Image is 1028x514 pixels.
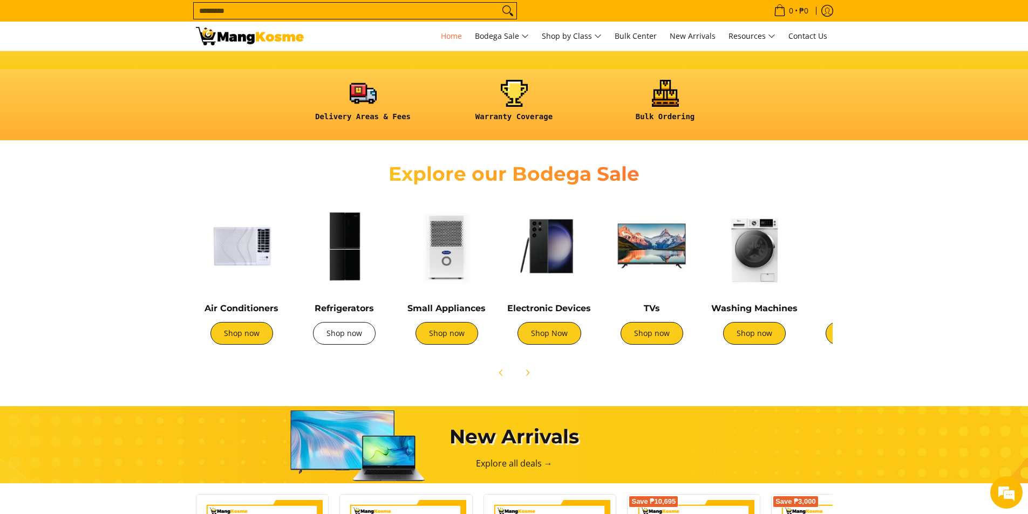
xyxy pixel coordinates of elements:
a: Electronic Devices [507,303,591,313]
img: Small Appliances [401,200,493,292]
span: Save ₱3,000 [775,498,816,505]
a: Shop by Class [536,22,607,51]
a: <h6><strong>Warranty Coverage</strong></h6> [444,80,584,130]
span: New Arrivals [670,31,716,41]
a: Air Conditioners [205,303,278,313]
a: Bodega Sale [469,22,534,51]
a: Contact Us [783,22,833,51]
a: <h6><strong>Bulk Ordering</strong></h6> [595,80,736,130]
a: Resources [723,22,781,51]
a: Bulk Center [609,22,662,51]
nav: Main Menu [315,22,833,51]
img: TVs [606,200,698,292]
a: Washing Machines [711,303,798,313]
span: Bodega Sale [475,30,529,43]
a: Shop now [210,322,273,345]
img: Cookers [811,200,903,292]
span: Bulk Center [615,31,657,41]
button: Previous [489,361,513,385]
span: 0 [787,7,795,15]
img: Mang Kosme: Your Home Appliances Warehouse Sale Partner! [196,27,304,45]
span: Save ₱10,695 [631,498,676,505]
a: TVs [644,303,660,313]
span: Contact Us [788,31,827,41]
button: Next [515,361,539,385]
a: Home [435,22,467,51]
img: Electronic Devices [503,200,595,292]
a: <h6><strong>Delivery Areas & Fees</strong></h6> [293,80,433,130]
a: Shop now [313,322,376,345]
a: Small Appliances [407,303,486,313]
span: Shop by Class [542,30,602,43]
span: Resources [729,30,775,43]
a: New Arrivals [664,22,721,51]
a: Shop now [621,322,683,345]
span: Home [441,31,462,41]
a: Refrigerators [315,303,374,313]
img: Refrigerators [298,200,390,292]
a: Shop Now [518,322,581,345]
button: Search [499,3,516,19]
img: Air Conditioners [196,200,288,292]
h2: Explore our Bodega Sale [358,162,671,186]
img: Washing Machines [709,200,800,292]
a: Shop now [826,322,888,345]
span: • [771,5,812,17]
a: Explore all deals → [476,457,553,469]
span: ₱0 [798,7,810,15]
a: Shop now [723,322,786,345]
a: Shop now [416,322,478,345]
